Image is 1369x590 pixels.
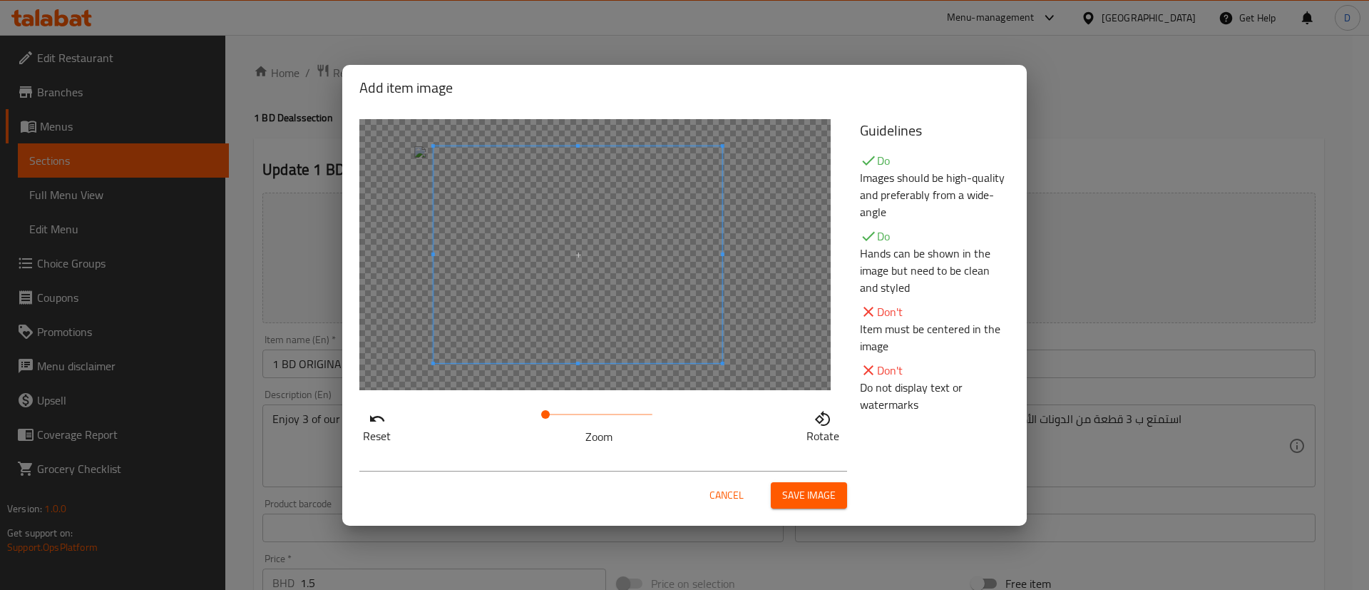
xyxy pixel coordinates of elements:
p: Zoom [545,428,652,445]
button: Save image [771,482,847,509]
button: Rotate [803,407,843,442]
p: Don't [860,362,1010,379]
span: Save image [782,487,836,504]
p: Do not display text or watermarks [860,379,1010,413]
p: Don't [860,303,1010,320]
h2: Add item image [359,76,1010,99]
span: Cancel [709,487,744,504]
p: Images should be high-quality and preferably from a wide-angle [860,169,1010,220]
p: Rotate [806,427,839,444]
p: Do [860,228,1010,245]
h5: Guidelines [860,119,1010,142]
p: Hands can be shown in the image but need to be clean and styled [860,245,1010,296]
p: Reset [363,427,391,444]
button: Cancel [704,482,749,509]
p: Do [860,152,1010,169]
button: Reset [359,407,394,442]
p: Item must be centered in the image [860,320,1010,355]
